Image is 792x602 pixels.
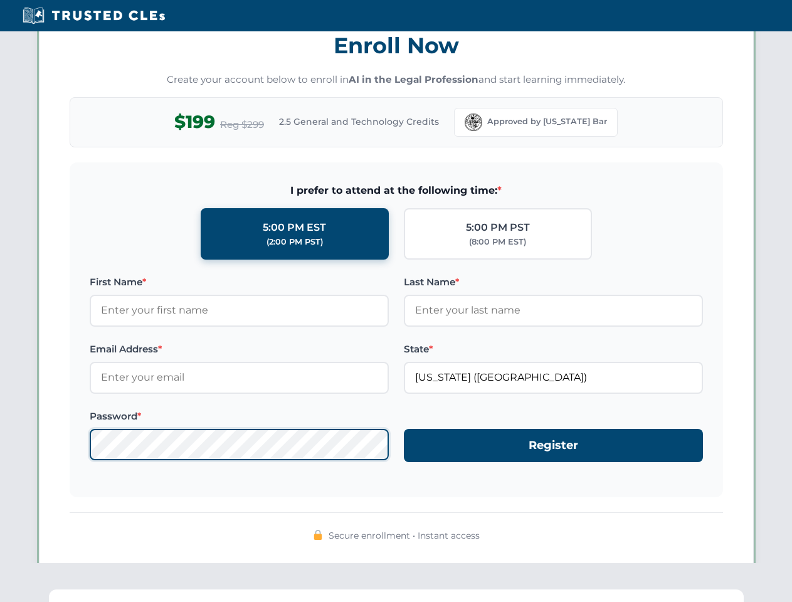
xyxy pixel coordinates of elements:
[487,115,607,128] span: Approved by [US_STATE] Bar
[465,114,482,131] img: Florida Bar
[466,219,530,236] div: 5:00 PM PST
[90,342,389,357] label: Email Address
[279,115,439,129] span: 2.5 General and Technology Credits
[404,342,703,357] label: State
[90,362,389,393] input: Enter your email
[220,117,264,132] span: Reg $299
[404,295,703,326] input: Enter your last name
[263,219,326,236] div: 5:00 PM EST
[90,182,703,199] span: I prefer to attend at the following time:
[70,73,723,87] p: Create your account below to enroll in and start learning immediately.
[90,275,389,290] label: First Name
[313,530,323,540] img: 🔒
[19,6,169,25] img: Trusted CLEs
[404,275,703,290] label: Last Name
[267,236,323,248] div: (2:00 PM PST)
[174,108,215,136] span: $199
[404,429,703,462] button: Register
[404,362,703,393] input: Florida (FL)
[349,73,478,85] strong: AI in the Legal Profession
[90,295,389,326] input: Enter your first name
[329,529,480,542] span: Secure enrollment • Instant access
[469,236,526,248] div: (8:00 PM EST)
[70,26,723,65] h3: Enroll Now
[90,409,389,424] label: Password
